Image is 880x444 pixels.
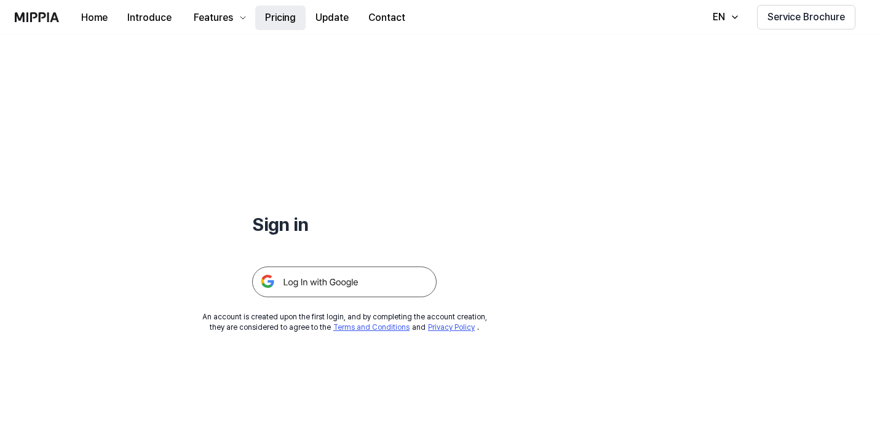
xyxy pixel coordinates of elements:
[181,6,255,30] button: Features
[333,323,410,332] a: Terms and Conditions
[710,10,727,25] div: EN
[255,6,306,30] button: Pricing
[306,6,359,30] button: Update
[359,6,415,30] button: Contact
[191,10,236,25] div: Features
[252,267,437,297] img: 구글 로그인 버튼
[700,5,747,29] button: EN
[202,312,487,333] div: An account is created upon the first login, and by completing the account creation, they are cons...
[252,211,437,237] h1: Sign in
[428,323,475,332] a: Privacy Policy
[71,6,117,30] button: Home
[15,12,59,22] img: logo
[757,5,855,29] button: Service Brochure
[306,1,359,34] a: Update
[117,6,181,30] button: Introduce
